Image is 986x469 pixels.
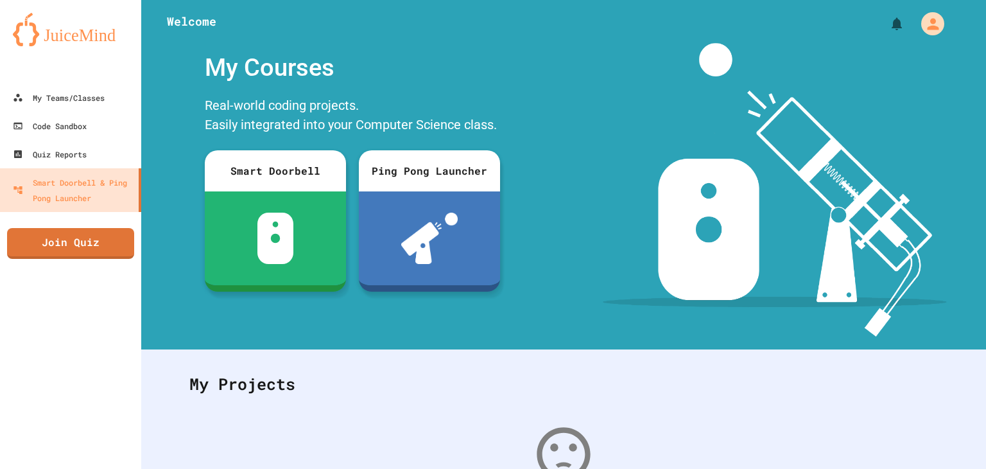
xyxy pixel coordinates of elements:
[401,213,458,264] img: ppl-with-ball.png
[7,228,134,259] a: Join Quiz
[13,90,105,105] div: My Teams/Classes
[865,13,908,35] div: My Notifications
[13,118,87,134] div: Code Sandbox
[198,43,506,93] div: My Courses
[908,9,947,39] div: My Account
[359,150,500,191] div: Ping Pong Launcher
[13,146,87,162] div: Quiz Reports
[205,150,346,191] div: Smart Doorbell
[603,43,947,337] img: banner-image-my-projects.png
[13,13,128,46] img: logo-orange.svg
[257,213,294,264] img: sdb-white.svg
[13,175,134,206] div: Smart Doorbell & Ping Pong Launcher
[198,93,506,141] div: Real-world coding projects. Easily integrated into your Computer Science class.
[177,359,951,409] div: My Projects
